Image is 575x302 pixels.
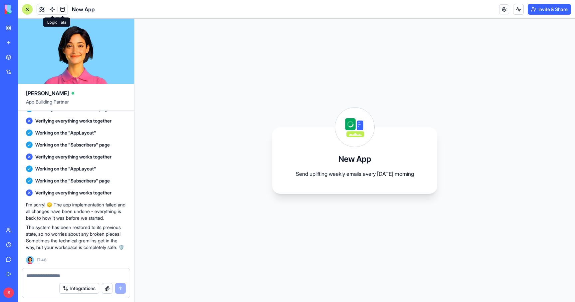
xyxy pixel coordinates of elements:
div: Data [54,18,70,27]
span: Working on the "Subscribers" page [35,177,110,184]
span: Working on the "AppLayout" [35,130,96,136]
span: S [3,287,14,298]
p: Send uplifting weekly emails every [DATE] morning [288,170,421,178]
p: I'm sorry! 😔 The app implementation failed and all changes have been undone - everything is back ... [26,201,126,221]
span: [PERSON_NAME] [26,89,69,97]
div: Logic [43,18,61,27]
span: Verifying everything works together [35,118,111,124]
span: Verifying everything works together [35,153,111,160]
span: 17:46 [37,257,46,263]
button: Invite & Share [528,4,571,15]
img: Ella_00000_wcx2te.png [26,256,34,264]
button: Integrations [59,283,99,294]
span: New App [72,5,95,13]
img: logo [5,5,46,14]
span: App Building Partner [26,99,126,111]
h3: New App [338,154,371,164]
span: Verifying everything works together [35,189,111,196]
p: The system has been restored to its previous state, so no worries about any broken pieces! Someti... [26,224,126,251]
span: Working on the "Subscribers" page [35,142,110,148]
span: Working on the "AppLayout" [35,165,96,172]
